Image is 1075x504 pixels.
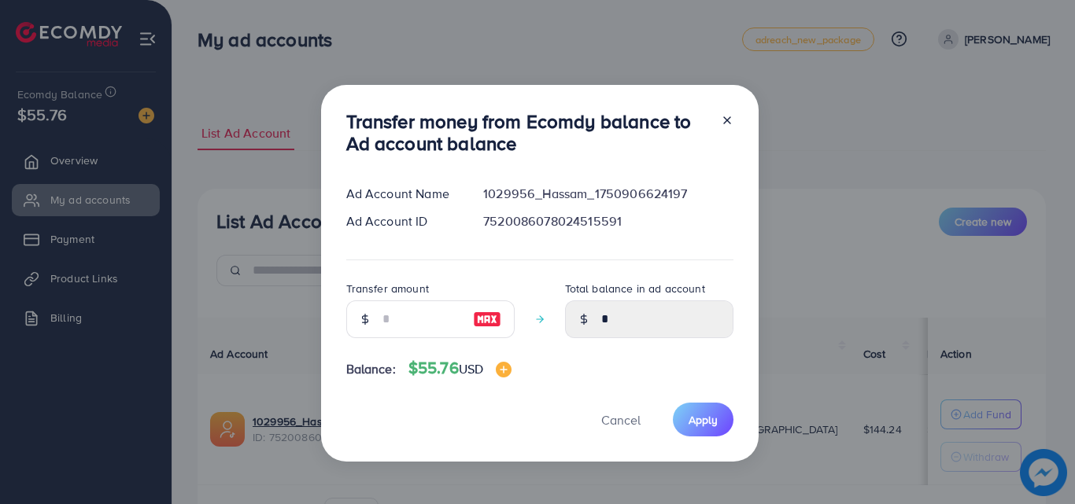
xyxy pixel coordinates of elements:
h4: $55.76 [408,359,512,378]
img: image [496,362,512,377]
img: image [473,310,501,329]
span: Apply [689,412,718,428]
div: Ad Account Name [334,185,471,203]
label: Total balance in ad account [565,281,705,296]
span: Balance: [346,360,396,378]
button: Apply [673,403,733,436]
button: Cancel [582,403,660,436]
label: Transfer amount [346,281,429,296]
div: Ad Account ID [334,212,471,230]
div: 7520086078024515591 [471,212,745,230]
h3: Transfer money from Ecomdy balance to Ad account balance [346,110,708,156]
span: Cancel [601,411,641,429]
div: 1029956_Hassam_1750906624197 [471,185,745,203]
span: USD [459,360,483,377]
